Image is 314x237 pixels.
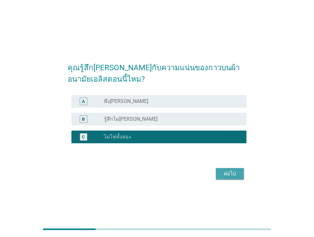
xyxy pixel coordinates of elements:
label: รู้สึกไม่[PERSON_NAME] [104,116,157,122]
div: ต่อไป [221,170,239,178]
div: C [82,134,85,140]
div: B [82,116,85,123]
label: ไม่ใช่ทั้งสอง [104,134,131,140]
label: พึง[PERSON_NAME] [104,98,148,105]
div: A [82,98,85,105]
button: ต่อไป [216,168,244,179]
h2: คุณรู้สึก[PERSON_NAME]กับความแน่นของกาวบนผ้าอนามัยเอลิสตอนนี้ไหม? [68,56,246,85]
